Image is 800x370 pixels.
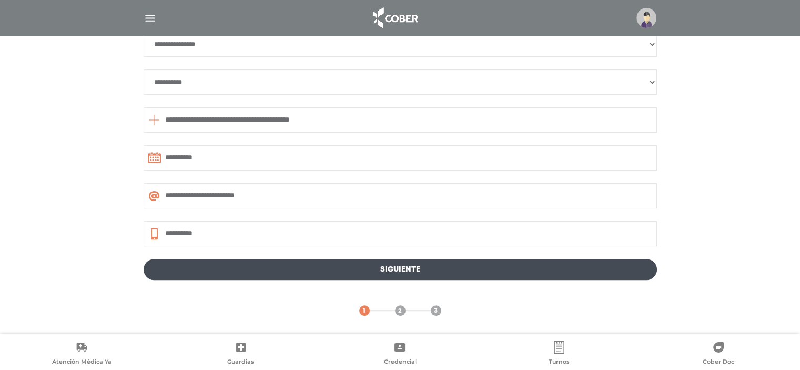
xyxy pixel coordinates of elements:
[367,5,422,31] img: logo_cober_home-white.png
[434,306,438,316] span: 3
[320,341,480,368] a: Credencial
[383,358,416,367] span: Credencial
[227,358,254,367] span: Guardias
[144,259,657,280] a: Siguiente
[359,305,370,316] a: 1
[2,341,161,368] a: Atención Médica Ya
[52,358,112,367] span: Atención Médica Ya
[703,358,734,367] span: Cober Doc
[480,341,639,368] a: Turnos
[363,306,366,316] span: 1
[398,306,402,316] span: 2
[144,12,157,25] img: Cober_menu-lines-white.svg
[549,358,570,367] span: Turnos
[639,341,798,368] a: Cober Doc
[431,305,441,316] a: 3
[636,8,656,28] img: profile-placeholder.svg
[395,305,406,316] a: 2
[161,341,321,368] a: Guardias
